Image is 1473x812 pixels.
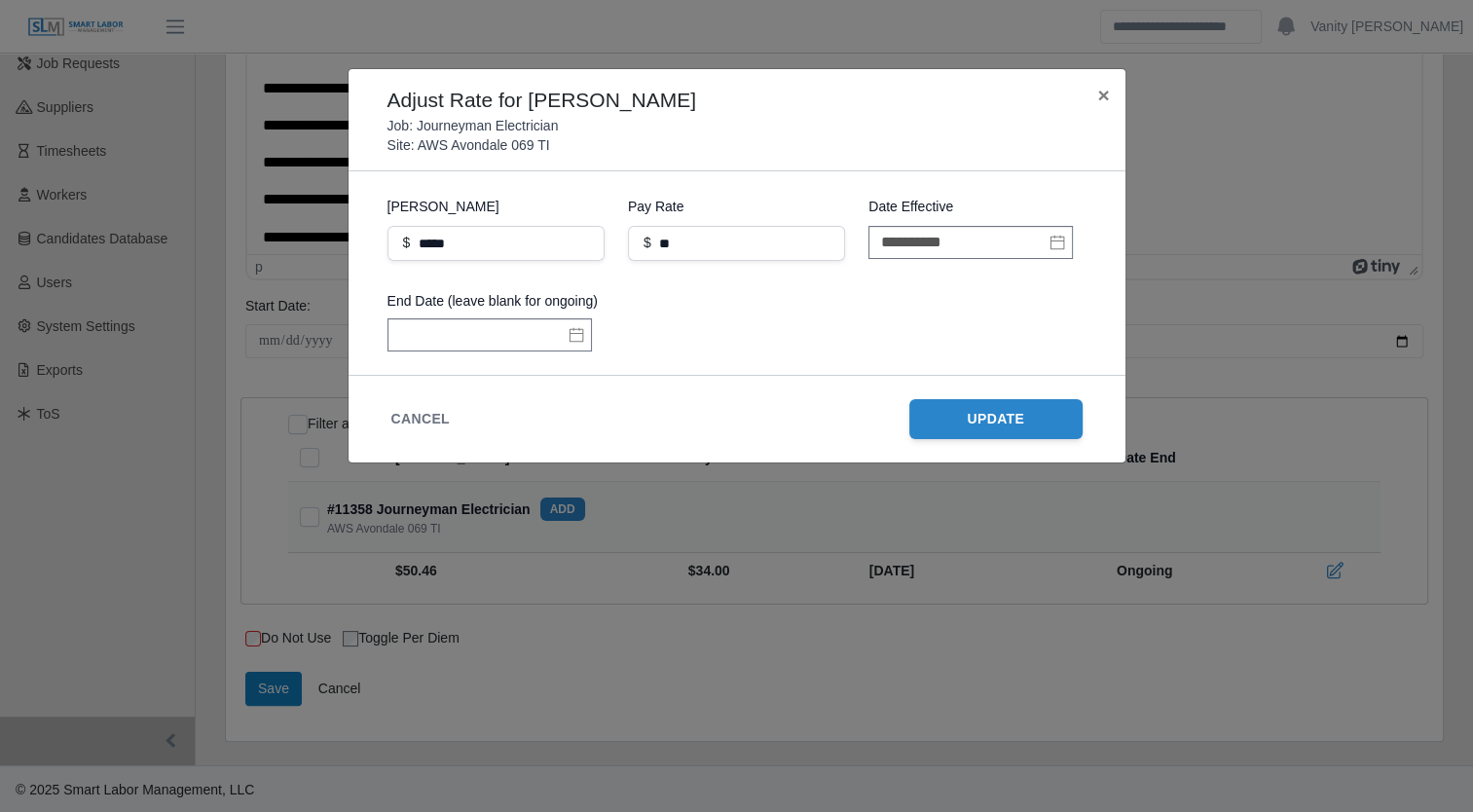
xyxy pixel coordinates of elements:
label: Pay Rate [628,195,845,218]
p: Job: Journeyman Electrician [387,116,559,135]
label: [PERSON_NAME] [387,195,605,218]
label: End Date (leave blank for ongoing) [387,292,605,311]
button: Update [909,399,1083,439]
h4: Adjust Rate for [PERSON_NAME] [387,85,696,116]
button: Close [1082,69,1124,121]
p: Site: AWS Avondale 069 TI [387,135,550,155]
button: Cancel [391,409,450,429]
label: Date Effective [868,195,1086,218]
body: Rich Text Area. Press ALT-0 for help. [16,16,1159,615]
span: × [1097,84,1109,106]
